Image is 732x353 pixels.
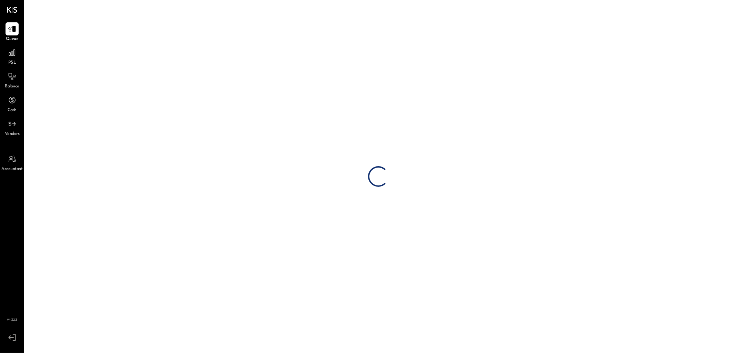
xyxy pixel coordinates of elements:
[0,117,24,137] a: Vendors
[5,131,20,137] span: Vendors
[8,60,16,66] span: P&L
[2,166,23,172] span: Accountant
[0,46,24,66] a: P&L
[0,70,24,90] a: Balance
[6,36,19,42] span: Queue
[5,84,19,90] span: Balance
[0,152,24,172] a: Accountant
[0,22,24,42] a: Queue
[0,94,24,114] a: Cash
[8,107,17,114] span: Cash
